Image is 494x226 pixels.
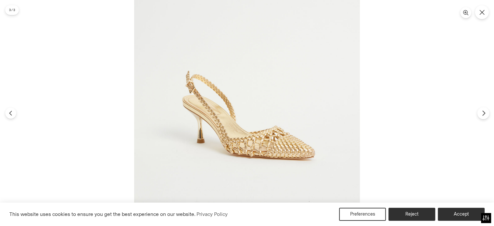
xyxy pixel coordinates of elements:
[388,208,435,221] button: Reject
[477,107,489,119] button: Next
[5,108,16,119] button: Previous
[475,5,489,19] button: Close
[339,208,386,221] button: Preferences
[196,209,229,219] a: Privacy Policy (opens in a new tab)
[9,211,196,217] span: This website uses cookies to ensure you get the best experience on our website.
[460,7,471,18] button: Zoom
[5,5,19,15] div: 3 / 3
[438,208,485,221] button: Accept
